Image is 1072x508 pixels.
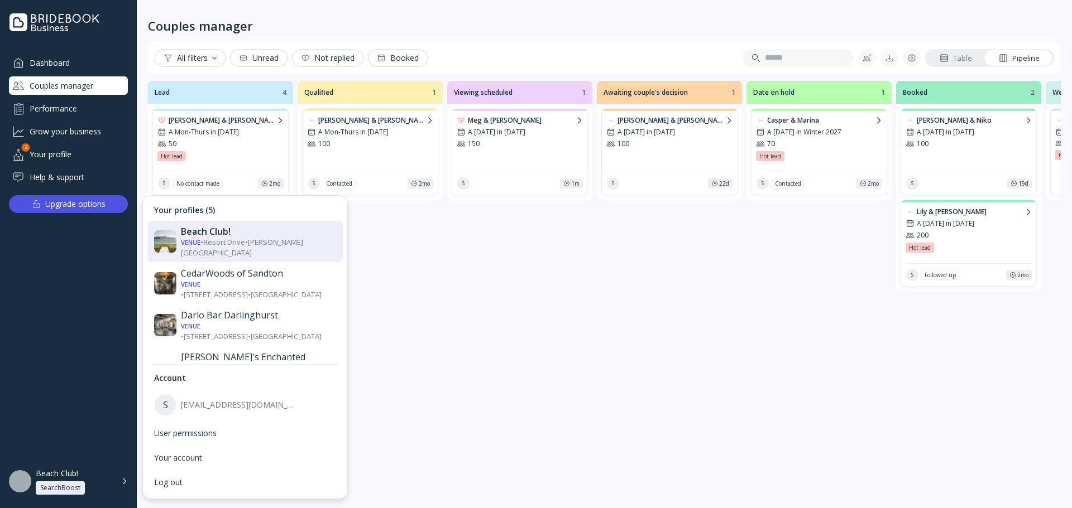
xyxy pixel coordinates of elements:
div: Lily & [PERSON_NAME] [917,207,1023,216]
div: S [307,177,320,190]
div: Venue [181,238,200,246]
div: Contacted [326,179,352,188]
div: 2 [1031,88,1035,97]
div: 100 [906,139,1032,148]
div: 2mo [868,179,879,188]
div: Table [940,53,972,64]
div: A [DATE] in [DATE] [606,127,733,137]
div: 2mo [419,179,430,188]
div: A [DATE] in [DATE] [457,127,583,137]
div: Your profile [9,145,128,163]
div: 1 [432,88,436,97]
button: Not replied [292,49,363,67]
div: 2mo [1017,270,1028,279]
div: 150 [457,139,583,148]
div: Meg & [PERSON_NAME]A [DATE] in [DATE]150S1m [452,108,588,195]
button: Booked [368,49,428,67]
div: [EMAIL_ADDRESS][DOMAIN_NAME] [181,400,296,410]
div: S [157,177,171,190]
div: 100 [606,139,733,148]
a: Couples manager [9,76,128,95]
div: [PERSON_NAME] & [PERSON_NAME] [618,115,724,125]
div: Couples manager [148,18,253,33]
div: CedarWoods of Sandton [181,268,336,279]
div: Contacted [775,179,801,188]
div: SearchBoost [40,483,80,492]
a: Performance [9,99,128,118]
a: User permissions [147,422,343,445]
div: Meg & [PERSON_NAME] [468,115,574,125]
div: S [906,177,919,190]
div: [PERSON_NAME] & [PERSON_NAME]A [DATE] in [DATE]100S22d [601,108,738,195]
div: 100 [307,139,433,148]
div: [PERSON_NAME] & Niko [917,115,1023,125]
div: 1 [731,88,735,97]
div: [PERSON_NAME] & [PERSON_NAME] [169,115,275,125]
span: Hot lead [909,243,931,252]
div: Booked [377,54,419,62]
div: Your account [154,453,336,463]
div: • Resort Drive • [PERSON_NAME][GEOGRAPHIC_DATA] [181,237,336,258]
div: Casper & MarinaA [DATE] in Winter 202770Hot leadSContacted2mo [751,108,887,195]
div: Followed up [925,270,956,279]
div: 22d [719,179,729,188]
div: A [DATE] in [DATE] [906,219,1032,228]
button: Unread [230,49,288,67]
div: 50 [157,139,284,148]
div: Pipeline [999,53,1040,64]
span: Awaiting couple's decision [604,88,729,97]
div: Not replied [301,54,355,62]
div: [PERSON_NAME] & NikoA [DATE] in [DATE]100S19d [901,108,1037,195]
div: [PERSON_NAME] & [PERSON_NAME]A Mon-Thurs in [DATE]50Hot leadSNo contact made2mo [152,108,289,195]
div: A Mon-Thurs in [DATE] [157,127,284,137]
div: 1 [881,88,885,97]
div: Venue [181,322,200,330]
div: 1m [571,179,580,188]
img: dpr=1,fit=cover,g=face,w=30,h=30 [154,315,176,337]
a: Help & support [9,168,128,186]
div: A [DATE] in Winter 2027 [756,127,882,137]
a: Grow your business [9,122,128,141]
div: A Mon-Thurs in [DATE] [307,127,433,137]
div: Venue [181,280,200,288]
div: Log out [154,477,336,487]
div: No contact made [176,179,219,188]
span: Viewing scheduled [454,88,580,97]
div: S [756,177,769,190]
div: Beach Club! [36,468,78,478]
div: 1 [582,88,586,97]
div: 2 [22,143,30,152]
img: dpr=1,fit=cover,g=face,w=30,h=30 [154,231,176,253]
div: Beach Club! [181,226,336,237]
span: Date on hold [753,88,879,97]
div: Your profiles (5) [147,200,343,220]
div: Darlo Bar Darlinghurst [181,309,336,321]
div: S [606,177,620,190]
span: Qualified [304,88,430,97]
div: 4 [283,88,286,97]
div: S [154,394,176,416]
button: Upgrade options [9,195,128,213]
span: Hot lead [759,152,781,161]
div: Unread [239,54,279,62]
div: Dashboard [9,54,128,72]
div: [PERSON_NAME]'s Enchanted Garden Wedding Venue [181,351,336,374]
div: User permissions [154,428,336,438]
img: dpr=1,fit=cover,g=face,w=30,h=30 [154,273,176,295]
button: All filters [155,49,226,67]
div: [PERSON_NAME] & [PERSON_NAME] [318,115,424,125]
div: 19d [1018,179,1028,188]
a: Your profile2 [9,145,128,163]
div: • [STREET_ADDRESS] • [GEOGRAPHIC_DATA] [181,321,336,341]
span: Hot lead [161,152,183,161]
div: All filters [164,54,217,62]
div: [PERSON_NAME] & [PERSON_NAME]A Mon-Thurs in [DATE]100SContacted2mo [302,108,438,195]
div: 2mo [269,179,280,188]
a: Your account [147,446,343,470]
div: Lead [155,88,280,97]
div: Lily & [PERSON_NAME]A [DATE] in [DATE]200Hot leadSFollowed up2mo [901,200,1037,287]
